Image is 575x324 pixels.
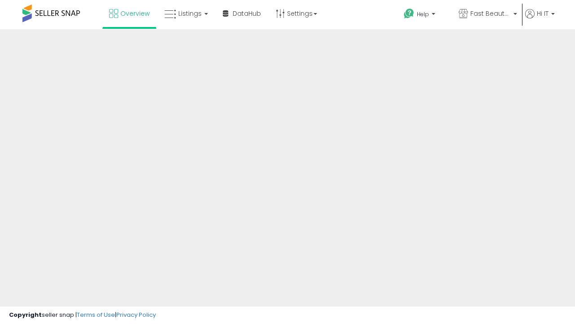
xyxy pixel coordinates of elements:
[178,9,202,18] span: Listings
[77,310,115,319] a: Terms of Use
[9,311,156,319] div: seller snap | |
[403,8,415,19] i: Get Help
[397,1,451,29] a: Help
[233,9,261,18] span: DataHub
[120,9,150,18] span: Overview
[417,10,429,18] span: Help
[116,310,156,319] a: Privacy Policy
[9,310,42,319] strong: Copyright
[470,9,511,18] span: Fast Beauty ([GEOGRAPHIC_DATA])
[537,9,548,18] span: Hi IT
[525,9,555,29] a: Hi IT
